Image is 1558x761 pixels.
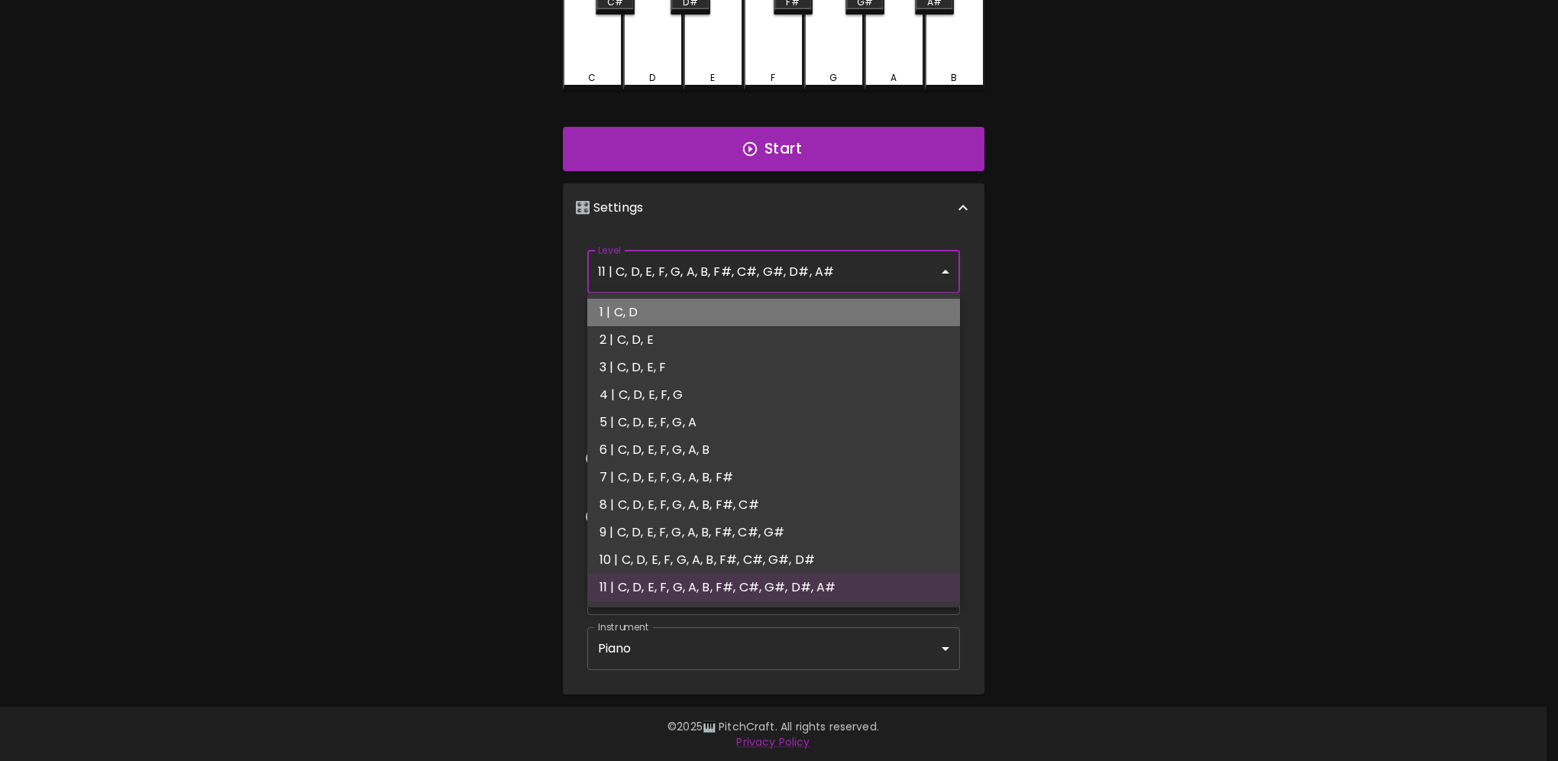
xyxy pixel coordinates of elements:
[587,409,960,436] li: 5 | C, D, E, F, G, A
[587,436,960,464] li: 6 | C, D, E, F, G, A, B
[587,574,960,601] li: 11 | C, D, E, F, G, A, B, F#, C#, G#, D#, A#
[587,326,960,354] li: 2 | C, D, E
[587,491,960,519] li: 8 | C, D, E, F, G, A, B, F#, C#
[587,299,960,326] li: 1 | C, D
[587,546,960,574] li: 10 | C, D, E, F, G, A, B, F#, C#, G#, D#
[587,519,960,546] li: 9 | C, D, E, F, G, A, B, F#, C#, G#
[587,354,960,381] li: 3 | C, D, E, F
[587,381,960,409] li: 4 | C, D, E, F, G
[587,464,960,491] li: 7 | C, D, E, F, G, A, B, F#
